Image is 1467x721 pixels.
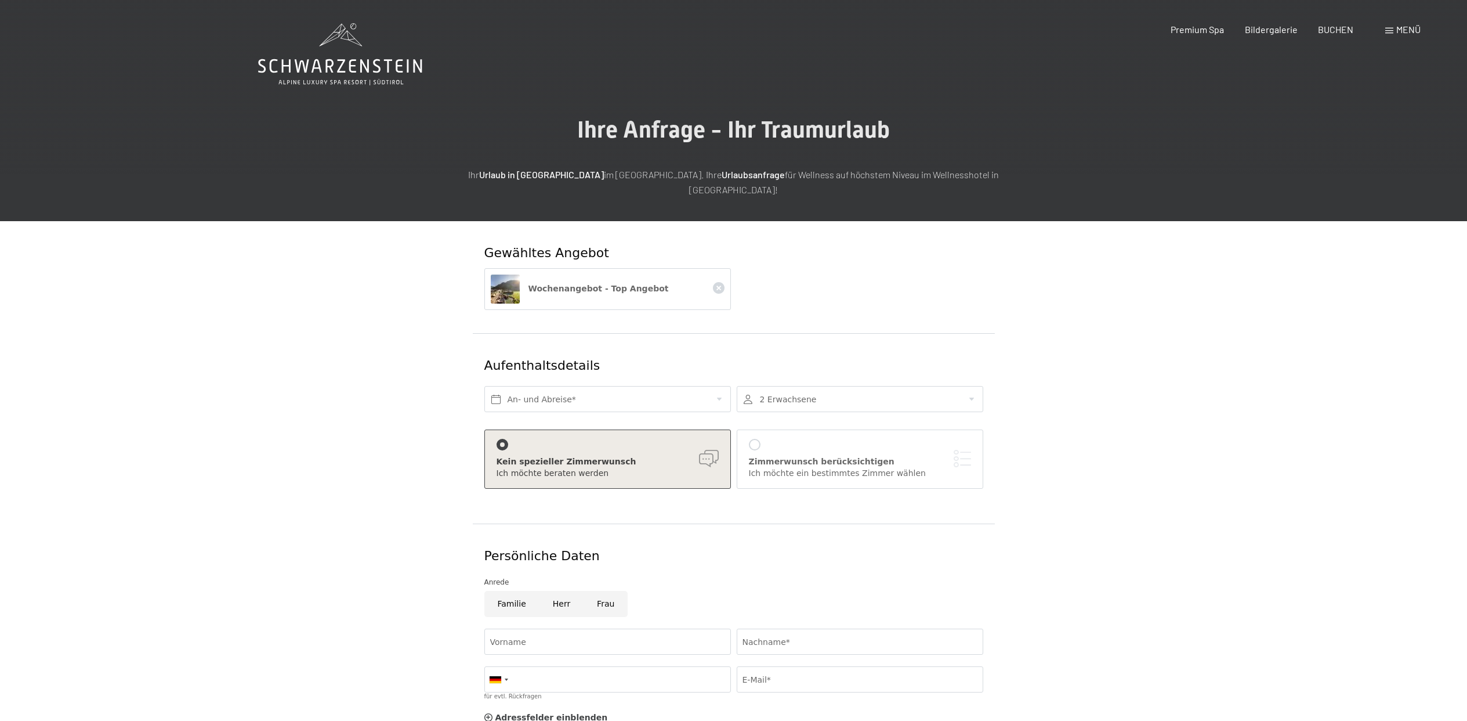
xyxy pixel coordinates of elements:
[577,116,890,143] span: Ihre Anfrage - Ihr Traumurlaub
[444,167,1024,197] p: Ihr im [GEOGRAPHIC_DATA]. Ihre für Wellness auf höchstem Niveau im Wellnesshotel in [GEOGRAPHIC_D...
[1318,24,1353,35] a: BUCHEN
[722,169,785,180] strong: Urlaubsanfrage
[484,547,983,565] div: Persönliche Daten
[528,284,669,293] span: Wochenangebot - Top Angebot
[749,456,971,468] div: Zimmerwunsch berücksichtigen
[484,244,983,262] div: Gewähltes Angebot
[491,275,520,304] img: Wochenangebot - Top Angebot
[497,456,719,468] div: Kein spezieller Zimmerwunsch
[1245,24,1298,35] a: Bildergalerie
[484,576,983,588] div: Anrede
[485,667,512,692] div: Germany (Deutschland): +49
[497,468,719,480] div: Ich möchte beraten werden
[484,693,542,700] label: für evtl. Rückfragen
[1171,24,1224,35] a: Premium Spa
[479,169,604,180] strong: Urlaub in [GEOGRAPHIC_DATA]
[484,357,899,375] div: Aufenthaltsdetails
[749,468,971,480] div: Ich möchte ein bestimmtes Zimmer wählen
[1396,24,1421,35] span: Menü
